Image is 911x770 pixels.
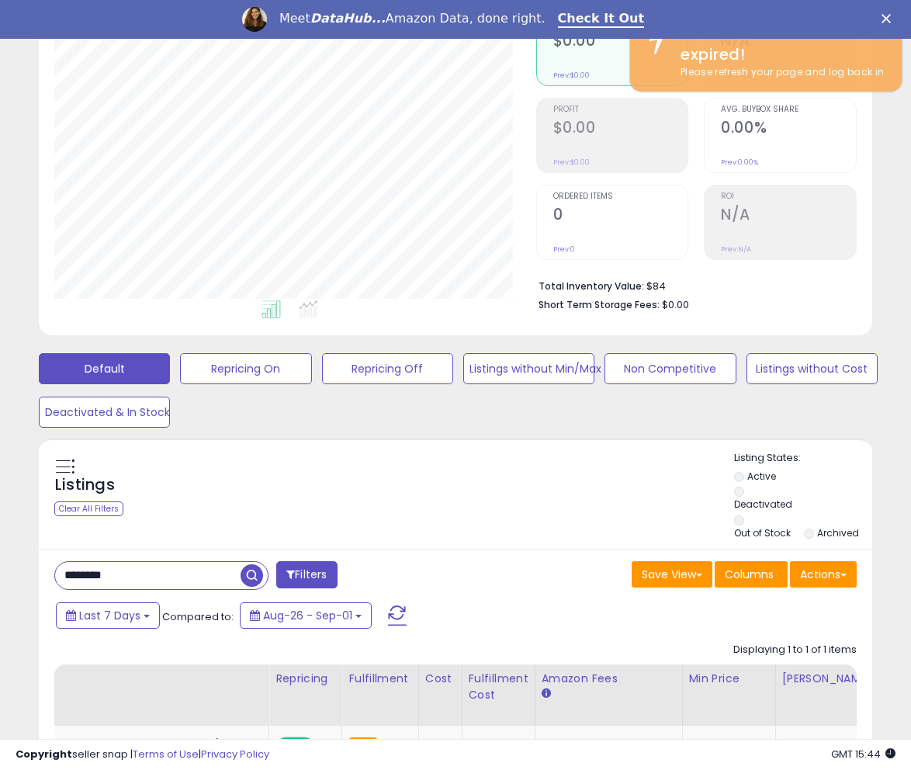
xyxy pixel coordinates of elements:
[275,671,335,687] div: Repricing
[553,192,688,201] span: Ordered Items
[56,602,160,629] button: Last 7 Days
[604,353,736,384] button: Non Competitive
[542,671,676,687] div: Amazon Fees
[553,71,590,80] small: Prev: $0.00
[310,11,386,26] i: DataHub...
[463,353,594,384] button: Listings without Min/Max
[553,206,688,227] h2: 0
[721,245,751,254] small: Prev: N/A
[55,474,115,496] h5: Listings
[553,32,688,53] h2: $0.00
[348,671,411,687] div: Fulfillment
[162,609,234,624] span: Compared to:
[133,747,199,761] a: Terms of Use
[715,561,788,588] button: Columns
[734,451,872,466] p: Listing States:
[669,65,890,80] div: Please refresh your page and log back in
[817,526,859,539] label: Archived
[16,747,72,761] strong: Copyright
[553,245,575,254] small: Prev: 0
[790,561,857,588] button: Actions
[831,747,895,761] span: 2025-10-9 15:44 GMT
[240,602,372,629] button: Aug-26 - Sep-01
[276,561,337,588] button: Filters
[721,158,758,167] small: Prev: 0.00%
[425,671,455,687] div: Cost
[553,106,688,114] span: Profit
[54,501,123,516] div: Clear All Filters
[689,671,769,687] div: Min Price
[39,397,170,428] button: Deactivated & In Stock
[322,353,453,384] button: Repricing Off
[180,353,311,384] button: Repricing On
[279,11,546,26] div: Meet Amazon Data, done right.
[734,498,792,511] label: Deactivated
[558,11,645,28] a: Check It Out
[733,643,857,657] div: Displaying 1 to 1 of 1 items
[662,297,689,312] span: $0.00
[263,608,352,623] span: Aug-26 - Sep-01
[746,353,878,384] button: Listings without Cost
[721,192,856,201] span: ROI
[669,21,890,65] div: Your session has expired!
[16,747,269,762] div: seller snap | |
[539,298,660,311] b: Short Term Storage Fees:
[782,671,875,687] div: [PERSON_NAME]
[242,7,267,32] img: Profile image for Georgie
[39,353,170,384] button: Default
[553,158,590,167] small: Prev: $0.00
[469,671,528,703] div: Fulfillment Cost
[721,206,856,227] h2: N/A
[882,14,897,23] div: Close
[201,747,269,761] a: Privacy Policy
[539,276,845,294] li: $84
[553,119,688,140] h2: $0.00
[79,608,140,623] span: Last 7 Days
[721,106,856,114] span: Avg. Buybox Share
[542,687,551,701] small: Amazon Fees.
[747,470,776,483] label: Active
[632,561,712,588] button: Save View
[734,526,791,539] label: Out of Stock
[20,671,262,687] div: Title
[721,119,856,140] h2: 0.00%
[725,567,774,582] span: Columns
[539,279,644,293] b: Total Inventory Value:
